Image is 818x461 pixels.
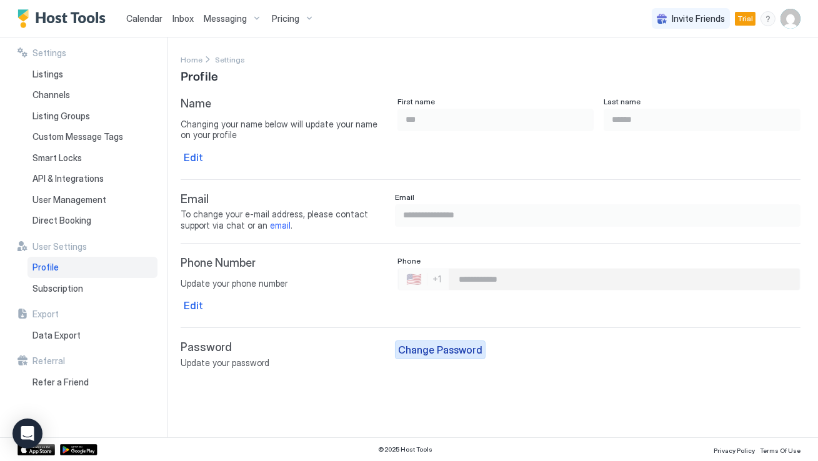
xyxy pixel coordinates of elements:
[27,84,157,106] a: Channels
[32,241,87,252] span: User Settings
[27,257,157,278] a: Profile
[32,152,82,164] span: Smart Locks
[32,377,89,388] span: Refer a Friend
[126,12,162,25] a: Calendar
[172,13,194,24] span: Inbox
[204,13,247,24] span: Messaging
[215,55,245,64] span: Settings
[215,52,245,66] div: Breadcrumb
[714,443,755,456] a: Privacy Policy
[17,9,111,28] a: Host Tools Logo
[398,342,482,357] div: Change Password
[181,357,387,369] span: Update your password
[172,12,194,25] a: Inbox
[215,52,245,66] a: Settings
[32,355,65,367] span: Referral
[432,274,441,285] div: +1
[32,215,91,226] span: Direct Booking
[181,340,387,355] span: Password
[27,278,157,299] a: Subscription
[781,9,801,29] div: User profile
[449,268,799,290] input: Phone Number input
[17,444,55,455] a: App Store
[27,189,157,211] a: User Management
[760,443,801,456] a: Terms Of Use
[397,97,435,106] span: First name
[181,55,202,64] span: Home
[181,52,202,66] div: Breadcrumb
[32,111,90,122] span: Listing Groups
[406,272,422,287] div: 🇺🇸
[181,278,387,289] span: Update your phone number
[27,106,157,127] a: Listing Groups
[32,173,104,184] span: API & Integrations
[181,296,206,315] button: Edit
[398,109,594,131] input: Input Field
[395,192,414,202] span: Email
[181,148,206,167] button: Edit
[32,283,83,294] span: Subscription
[395,340,486,359] button: Change Password
[181,52,202,66] a: Home
[181,256,256,270] span: Phone Number
[737,13,753,24] span: Trial
[760,447,801,454] span: Terms Of Use
[272,13,299,24] span: Pricing
[27,325,157,346] a: Data Export
[32,194,106,206] span: User Management
[397,256,421,265] span: Phone
[396,205,800,226] input: Input Field
[604,97,641,106] span: Last name
[27,147,157,169] a: Smart Locks
[12,419,42,449] div: Open Intercom Messenger
[27,64,157,85] a: Listings
[32,131,123,142] span: Custom Message Tags
[32,262,59,273] span: Profile
[181,192,387,207] span: Email
[32,89,70,101] span: Channels
[32,309,59,320] span: Export
[181,119,387,141] span: Changing your name below will update your name on your profile
[181,66,218,84] span: Profile
[27,210,157,231] a: Direct Booking
[379,445,433,454] span: © 2025 Host Tools
[60,444,97,455] a: Google Play Store
[604,109,800,131] input: Input Field
[27,126,157,147] a: Custom Message Tags
[32,330,81,341] span: Data Export
[714,447,755,454] span: Privacy Policy
[181,97,211,111] span: Name
[672,13,725,24] span: Invite Friends
[181,209,387,230] span: To change your e-mail address, please contact support via chat or an .
[32,69,63,80] span: Listings
[399,269,449,290] div: Countries button
[761,11,776,26] div: menu
[184,150,203,165] div: Edit
[27,372,157,393] a: Refer a Friend
[270,220,291,230] a: email
[27,168,157,189] a: API & Integrations
[184,298,203,313] div: Edit
[32,47,66,59] span: Settings
[126,13,162,24] span: Calendar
